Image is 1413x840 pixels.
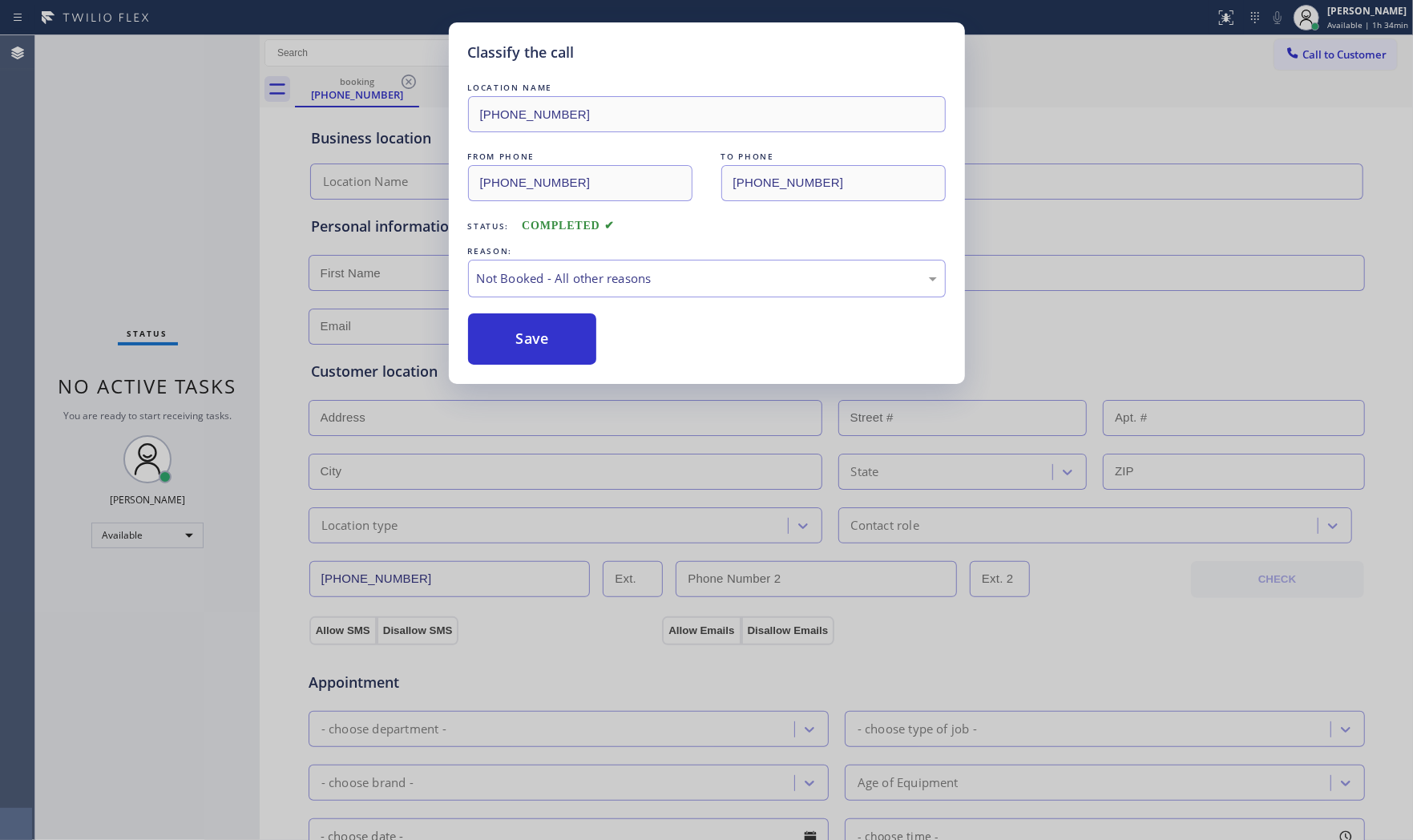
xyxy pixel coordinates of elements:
[522,220,615,232] span: COMPLETED
[468,42,575,63] h5: Classify the call
[477,269,937,288] div: Not Booked - All other reasons
[468,220,510,232] span: Status:
[468,148,692,165] div: FROM PHONE
[468,313,597,365] button: Save
[721,148,946,165] div: TO PHONE
[468,79,946,96] div: LOCATION NAME
[468,243,946,260] div: REASON:
[468,165,692,201] input: From phone
[721,165,946,201] input: To phone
